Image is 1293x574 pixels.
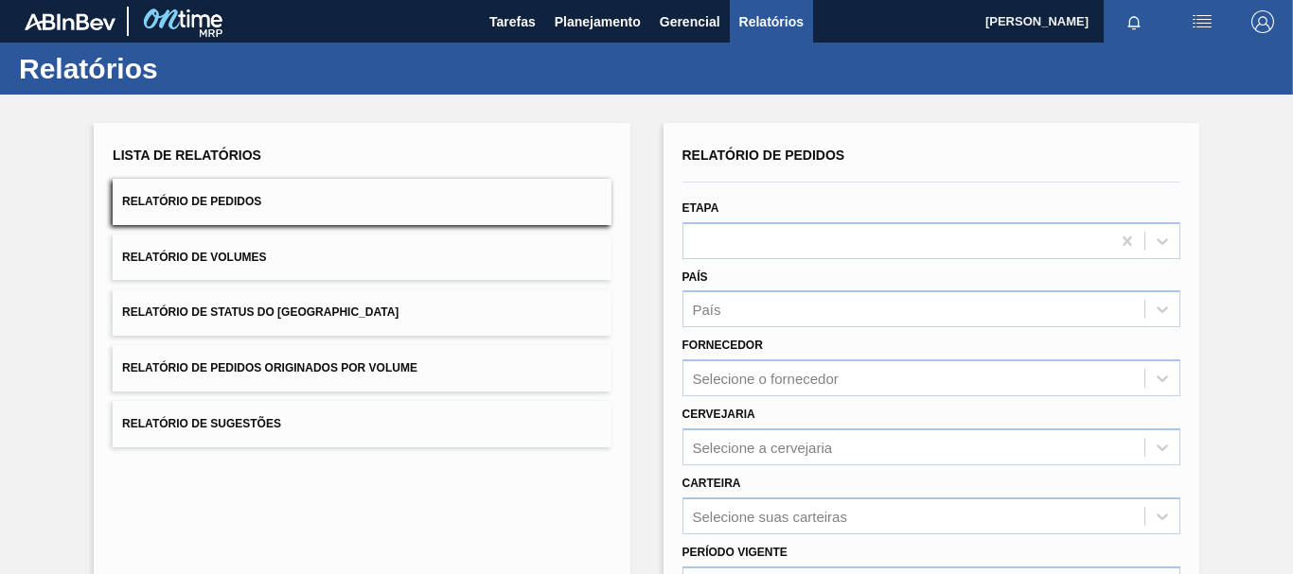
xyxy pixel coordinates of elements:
span: Planejamento [555,10,641,33]
label: Carteira [682,477,741,490]
button: Relatório de Sugestões [113,401,611,447]
img: TNhmsLtSVTkK8tSr43FrP2fwEKptu5GPRR3wAAAABJRU5ErkJggg== [25,13,115,30]
div: Selecione a cervejaria [693,439,833,455]
span: Relatório de Pedidos Originados por Volume [122,361,417,374]
span: Relatório de Pedidos [682,148,845,163]
label: Etapa [682,201,719,215]
button: Relatório de Pedidos Originados por Volume [113,345,611,391]
span: Relatório de Status do [GEOGRAPHIC_DATA] [122,305,399,319]
span: Relatório de Sugestões [122,417,281,430]
div: Selecione suas carteiras [693,508,847,524]
h1: Relatórios [19,58,355,79]
span: Lista de Relatórios [113,148,261,163]
button: Relatório de Volumes [113,235,611,281]
label: Cervejaria [682,408,755,421]
span: Relatório de Volumes [122,251,266,264]
div: País [693,302,721,318]
button: Notificações [1104,9,1164,35]
label: País [682,270,708,284]
span: Tarefas [489,10,536,33]
span: Gerencial [660,10,720,33]
div: Selecione o fornecedor [693,371,839,387]
label: Período Vigente [682,546,788,559]
label: Fornecedor [682,339,763,352]
button: Relatório de Pedidos [113,179,611,225]
span: Relatório de Pedidos [122,195,261,208]
span: Relatórios [739,10,804,33]
img: userActions [1191,10,1213,33]
img: Logout [1251,10,1274,33]
button: Relatório de Status do [GEOGRAPHIC_DATA] [113,289,611,336]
